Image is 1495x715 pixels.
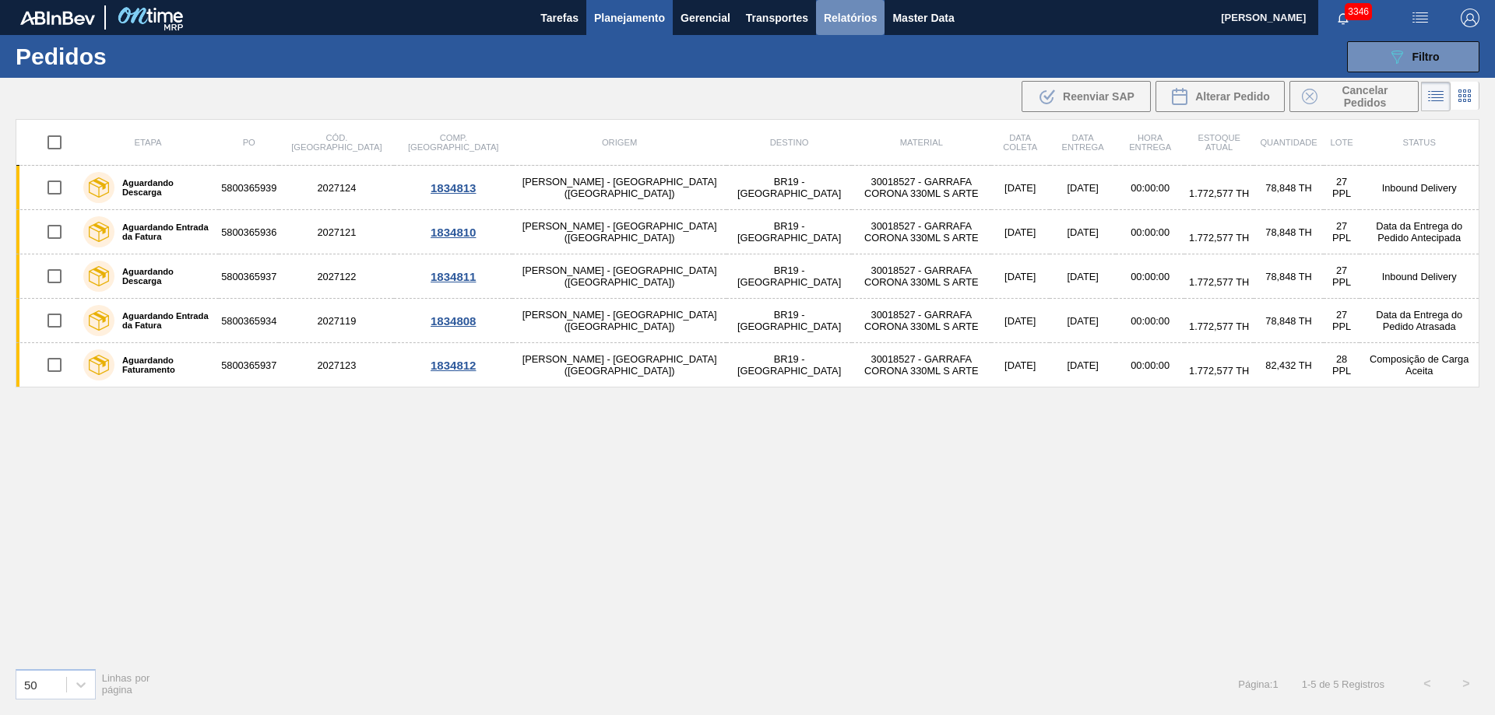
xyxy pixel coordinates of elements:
span: Gerencial [681,9,730,27]
td: 30018527 - GARRAFA CORONA 330ML S ARTE [852,343,990,387]
span: Master Data [892,9,954,27]
span: Etapa [135,138,162,147]
td: [PERSON_NAME] - [GEOGRAPHIC_DATA] ([GEOGRAPHIC_DATA]) [512,210,726,254]
span: 1.772,577 TH [1189,276,1249,288]
button: < [1408,664,1447,703]
td: BR19 - [GEOGRAPHIC_DATA] [726,210,852,254]
span: Data coleta [1003,133,1037,152]
td: [PERSON_NAME] - [GEOGRAPHIC_DATA] ([GEOGRAPHIC_DATA]) [512,299,726,343]
td: 5800365936 [219,210,279,254]
span: Status [1402,138,1435,147]
span: Filtro [1412,51,1440,63]
td: 27 PPL [1324,254,1360,299]
td: BR19 - [GEOGRAPHIC_DATA] [726,299,852,343]
button: Alterar Pedido [1156,81,1285,112]
td: Inbound Delivery [1360,166,1479,210]
span: Cancelar Pedidos [1324,84,1406,109]
td: 78,848 TH [1254,299,1323,343]
td: BR19 - [GEOGRAPHIC_DATA] [726,166,852,210]
label: Aguardando Faturamento [114,356,213,374]
div: Visão em Cards [1451,82,1479,111]
span: Destino [770,138,809,147]
label: Aguardando Entrada da Fatura [114,311,213,330]
button: > [1447,664,1486,703]
span: Quantidade [1260,138,1317,147]
a: Aguardando Entrada da Fatura58003659362027121[PERSON_NAME] - [GEOGRAPHIC_DATA] ([GEOGRAPHIC_DATA]... [16,210,1479,254]
span: PO [243,138,255,147]
span: 1.772,577 TH [1189,188,1249,199]
td: Composição de Carga Aceita [1360,343,1479,387]
td: [DATE] [1050,254,1116,299]
span: Origem [602,138,637,147]
div: 50 [24,678,37,691]
td: 00:00:00 [1116,299,1184,343]
td: 00:00:00 [1116,343,1184,387]
td: [DATE] [1050,166,1116,210]
label: Aguardando Entrada da Fatura [114,223,213,241]
span: 1 - 5 de 5 Registros [1302,678,1384,690]
a: Aguardando Faturamento58003659372027123[PERSON_NAME] - [GEOGRAPHIC_DATA] ([GEOGRAPHIC_DATA])BR19 ... [16,343,1479,387]
td: 30018527 - GARRAFA CORONA 330ML S ARTE [852,299,990,343]
span: Data entrega [1062,133,1104,152]
td: [DATE] [1050,299,1116,343]
div: Visão em Lista [1421,82,1451,111]
button: Filtro [1347,41,1479,72]
span: 1.772,577 TH [1189,232,1249,244]
td: 27 PPL [1324,166,1360,210]
span: Tarefas [540,9,579,27]
td: 82,432 TH [1254,343,1323,387]
span: Transportes [746,9,808,27]
td: 27 PPL [1324,299,1360,343]
td: 78,848 TH [1254,210,1323,254]
td: 5800365937 [219,343,279,387]
span: Comp. [GEOGRAPHIC_DATA] [408,133,498,152]
td: 00:00:00 [1116,166,1184,210]
td: 00:00:00 [1116,210,1184,254]
td: Data da Entrega do Pedido Atrasada [1360,299,1479,343]
span: Planejamento [594,9,665,27]
h1: Pedidos [16,47,248,65]
td: [PERSON_NAME] - [GEOGRAPHIC_DATA] ([GEOGRAPHIC_DATA]) [512,166,726,210]
td: 5800365937 [219,254,279,299]
label: Aguardando Descarga [114,178,213,197]
span: Material [900,138,943,147]
td: 00:00:00 [1116,254,1184,299]
td: BR19 - [GEOGRAPHIC_DATA] [726,343,852,387]
label: Aguardando Descarga [114,267,213,286]
a: Aguardando Descarga58003659372027122[PERSON_NAME] - [GEOGRAPHIC_DATA] ([GEOGRAPHIC_DATA])BR19 - [... [16,254,1479,299]
span: Cód. [GEOGRAPHIC_DATA] [291,133,382,152]
span: Alterar Pedido [1195,90,1270,103]
td: [DATE] [1050,210,1116,254]
a: Aguardando Descarga58003659392027124[PERSON_NAME] - [GEOGRAPHIC_DATA] ([GEOGRAPHIC_DATA])BR19 - [... [16,166,1479,210]
td: 27 PPL [1324,210,1360,254]
span: Relatórios [824,9,877,27]
td: Inbound Delivery [1360,254,1479,299]
span: Página : 1 [1238,678,1278,690]
td: BR19 - [GEOGRAPHIC_DATA] [726,254,852,299]
span: Linhas por página [102,672,150,696]
td: [PERSON_NAME] - [GEOGRAPHIC_DATA] ([GEOGRAPHIC_DATA]) [512,343,726,387]
div: Reenviar SAP [1022,81,1151,112]
img: userActions [1411,9,1430,27]
td: 2027124 [279,166,394,210]
a: Aguardando Entrada da Fatura58003659342027119[PERSON_NAME] - [GEOGRAPHIC_DATA] ([GEOGRAPHIC_DATA]... [16,299,1479,343]
span: Estoque atual [1198,133,1240,152]
td: 2027121 [279,210,394,254]
span: 1.772,577 TH [1189,365,1249,377]
td: 5800365934 [219,299,279,343]
td: [PERSON_NAME] - [GEOGRAPHIC_DATA] ([GEOGRAPHIC_DATA]) [512,254,726,299]
td: 30018527 - GARRAFA CORONA 330ML S ARTE [852,254,990,299]
div: Cancelar Pedidos em Massa [1289,81,1419,112]
td: 2027119 [279,299,394,343]
div: 1834810 [396,226,510,239]
td: [DATE] [991,166,1050,210]
td: 2027123 [279,343,394,387]
button: Notificações [1318,7,1368,29]
span: Hora Entrega [1129,133,1171,152]
td: [DATE] [991,343,1050,387]
td: 78,848 TH [1254,166,1323,210]
span: 1.772,577 TH [1189,321,1249,332]
div: 1834811 [396,270,510,283]
td: 2027122 [279,254,394,299]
